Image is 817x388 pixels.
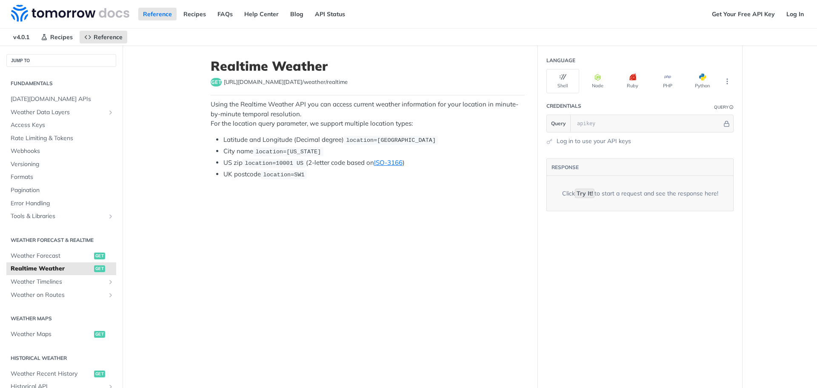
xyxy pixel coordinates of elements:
h1: Realtime Weather [211,58,525,74]
span: Weather Maps [11,330,92,339]
span: Weather on Routes [11,291,105,299]
li: UK postcode [223,170,525,179]
span: get [94,331,105,338]
span: Reference [94,33,123,41]
span: get [94,265,105,272]
div: Language [546,57,575,64]
a: FAQs [213,8,237,20]
code: Try It! [575,189,594,198]
svg: More ellipsis [723,78,731,85]
span: get [94,253,105,259]
button: Show subpages for Tools & Libraries [107,213,114,220]
button: Show subpages for Weather Data Layers [107,109,114,116]
input: apikey [573,115,722,132]
button: RESPONSE [551,163,579,172]
a: Error Handling [6,197,116,210]
code: location=[US_STATE] [253,147,323,156]
span: Recipes [50,33,73,41]
a: ISO-3166 [374,158,403,167]
a: Weather on RoutesShow subpages for Weather on Routes [6,289,116,302]
a: Rate Limiting & Tokens [6,132,116,145]
a: Weather Data LayersShow subpages for Weather Data Layers [6,106,116,119]
button: Show subpages for Weather on Routes [107,292,114,299]
a: Webhooks [6,145,116,158]
span: https://api.tomorrow.io/v4/weather/realtime [224,78,348,86]
h2: Fundamentals [6,80,116,87]
a: Weather TimelinesShow subpages for Weather Timelines [6,276,116,288]
span: [DATE][DOMAIN_NAME] APIs [11,95,114,103]
a: Reference [80,31,127,43]
h2: Historical Weather [6,354,116,362]
li: City name [223,147,525,156]
button: Query [547,115,571,132]
a: API Status [310,8,350,20]
span: v4.0.1 [9,31,34,43]
span: Pagination [11,186,114,195]
span: get [211,78,222,86]
button: Node [581,69,614,93]
li: US zip (2-letter code based on ) [223,158,525,168]
span: Webhooks [11,147,114,155]
div: QueryInformation [714,104,734,110]
a: Access Keys [6,119,116,132]
code: location=SW1 [261,170,307,179]
span: Weather Forecast [11,252,92,260]
button: Ruby [616,69,649,93]
button: Shell [546,69,579,93]
a: Weather Mapsget [6,328,116,341]
a: Pagination [6,184,116,197]
div: Query [714,104,728,110]
a: Weather Forecastget [6,250,116,262]
span: Realtime Weather [11,264,92,273]
a: Formats [6,171,116,184]
button: Hide [722,119,731,128]
a: Tools & LibrariesShow subpages for Tools & Libraries [6,210,116,223]
span: Access Keys [11,121,114,129]
li: Latitude and Longitude (Decimal degree) [223,135,525,145]
span: Formats [11,173,114,181]
a: Log in to use your API keys [557,137,631,146]
h2: Weather Maps [6,315,116,322]
span: Weather Recent History [11,370,92,378]
a: Blog [286,8,308,20]
a: Versioning [6,158,116,171]
span: Versioning [11,160,114,169]
span: Rate Limiting & Tokens [11,134,114,143]
a: Recipes [179,8,211,20]
span: Weather Timelines [11,278,105,286]
button: JUMP TO [6,54,116,67]
a: Recipes [36,31,77,43]
div: Credentials [546,102,581,110]
a: Get Your Free API Key [707,8,780,20]
code: location=10001 US [243,159,306,167]
button: PHP [651,69,684,93]
h2: Weather Forecast & realtime [6,236,116,244]
code: location=[GEOGRAPHIC_DATA] [344,136,438,144]
a: Reference [138,8,177,20]
span: Tools & Libraries [11,212,105,221]
img: Tomorrow.io Weather API Docs [11,5,129,22]
button: More Languages [721,75,734,88]
i: Information [729,105,734,109]
div: Click to start a request and see the response here! [562,189,718,198]
span: get [94,371,105,377]
a: [DATE][DOMAIN_NAME] APIs [6,93,116,106]
span: Weather Data Layers [11,108,105,117]
span: Query [551,120,566,127]
button: Python [686,69,719,93]
a: Log In [782,8,808,20]
a: Weather Recent Historyget [6,368,116,380]
a: Realtime Weatherget [6,262,116,275]
a: Help Center [240,8,283,20]
p: Using the Realtime Weather API you can access current weather information for your location in mi... [211,100,525,129]
button: Show subpages for Weather Timelines [107,279,114,285]
span: Error Handling [11,199,114,208]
